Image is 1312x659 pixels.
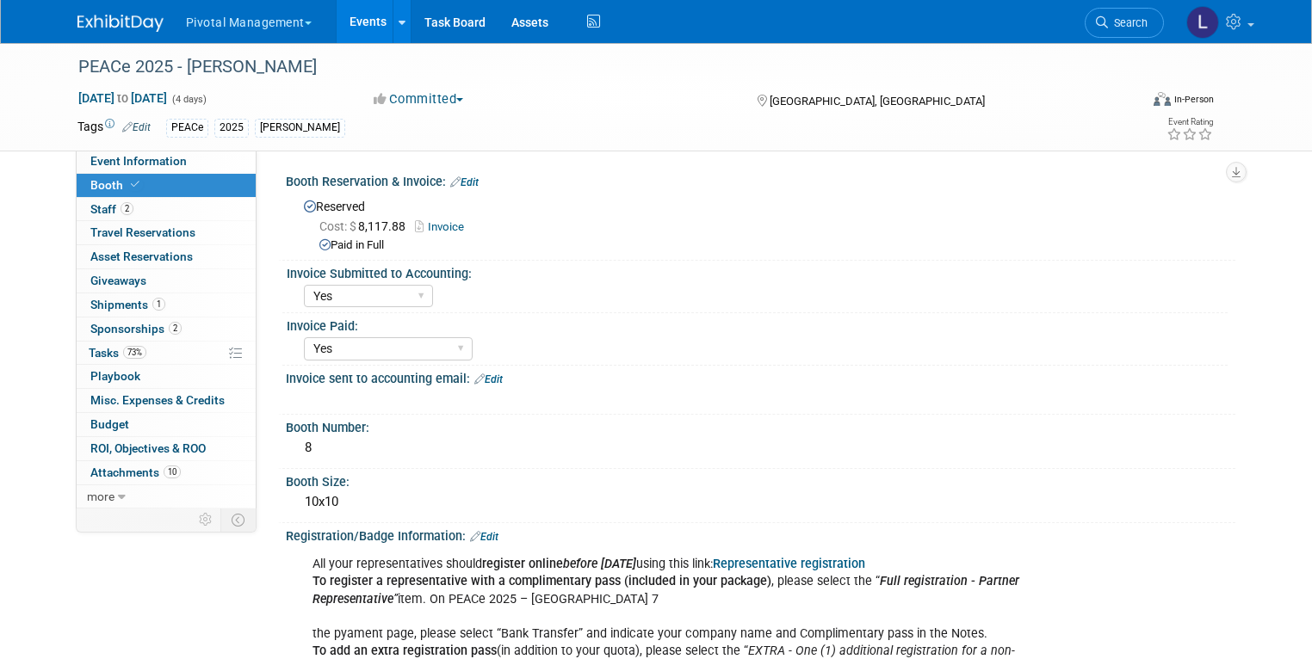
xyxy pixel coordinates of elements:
[131,180,139,189] i: Booth reservation complete
[313,574,771,588] b: To register a representative with a complimentary pass (included in your package)
[77,15,164,32] img: ExhibitDay
[121,202,133,215] span: 2
[470,531,498,543] a: Edit
[166,119,208,137] div: PEACe
[214,119,249,137] div: 2025
[1108,16,1148,29] span: Search
[90,298,165,311] span: Shipments
[1173,93,1214,106] div: In-Person
[77,365,256,388] a: Playbook
[90,465,181,479] span: Attachments
[90,441,206,455] span: ROI, Objectives & ROO
[299,434,1222,461] div: 8
[77,245,256,268] a: Asset Reservations
[313,644,497,658] b: To add an extra registration pass
[90,274,146,287] span: Giveaways
[286,523,1235,545] div: Registration/Badge Information:
[299,194,1222,254] div: Reserved
[90,393,225,407] span: Misc. Expenses & Credits
[287,313,1228,335] div: Invoice Paid:
[122,121,151,133] a: Edit
[90,417,129,431] span: Budget
[77,485,256,508] a: more
[255,119,345,137] div: [PERSON_NAME]
[152,298,165,311] span: 1
[77,118,151,138] td: Tags
[474,373,503,385] a: Edit
[169,322,182,335] span: 2
[90,225,195,239] span: Travel Reservations
[313,574,1019,606] i: ”
[77,174,256,197] a: Booth
[77,269,256,293] a: Giveaways
[90,154,187,168] span: Event Information
[77,317,256,341] a: Sponsorships2
[77,221,256,244] a: Travel Reservations
[1154,92,1171,106] img: Format-Inperson.png
[482,557,636,571] b: register online
[123,346,146,359] span: 73%
[77,342,256,365] a: Tasks73%
[87,490,114,503] span: more
[415,220,473,233] a: Invoice
[77,413,256,436] a: Budget
[1085,8,1164,38] a: Search
[114,91,131,105] span: to
[191,508,221,531] td: Personalize Event Tab Strip
[286,415,1235,436] div: Booth Number:
[90,369,140,383] span: Playbook
[77,198,256,221] a: Staff2
[170,94,207,105] span: (4 days)
[286,169,1235,191] div: Booth Reservation & Invoice:
[77,437,256,460] a: ROI, Objectives & ROO
[1046,89,1214,115] div: Event Format
[299,489,1222,515] div: 10x10
[90,249,193,263] span: Asset Reservations
[286,469,1235,490] div: Booth Size:
[90,178,143,192] span: Booth
[164,465,181,478] span: 10
[77,150,256,173] a: Event Information
[319,219,358,233] span: Cost: $
[770,95,985,108] span: [GEOGRAPHIC_DATA], [GEOGRAPHIC_DATA]
[713,557,865,571] a: Representative registration
[450,176,479,188] a: Edit
[72,52,1117,83] div: PEACe 2025 - [PERSON_NAME]
[319,219,412,233] span: 8,117.88
[319,237,1222,254] div: Paid in Full
[90,202,133,216] span: Staff
[220,508,256,531] td: Toggle Event Tabs
[77,90,168,106] span: [DATE] [DATE]
[89,346,146,360] span: Tasks
[563,557,636,571] i: before [DATE]
[77,461,256,484] a: Attachments10
[90,322,182,336] span: Sponsorships
[313,574,1019,606] b: Full registration - Partner Representative
[287,261,1228,282] div: Invoice Submitted to Accounting:
[1167,118,1213,126] div: Event Rating
[77,389,256,412] a: Misc. Expenses & Credits
[77,293,256,317] a: Shipments1
[1186,6,1219,39] img: Leslie Pelton
[368,90,470,108] button: Committed
[286,366,1235,388] div: Invoice sent to accounting email:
